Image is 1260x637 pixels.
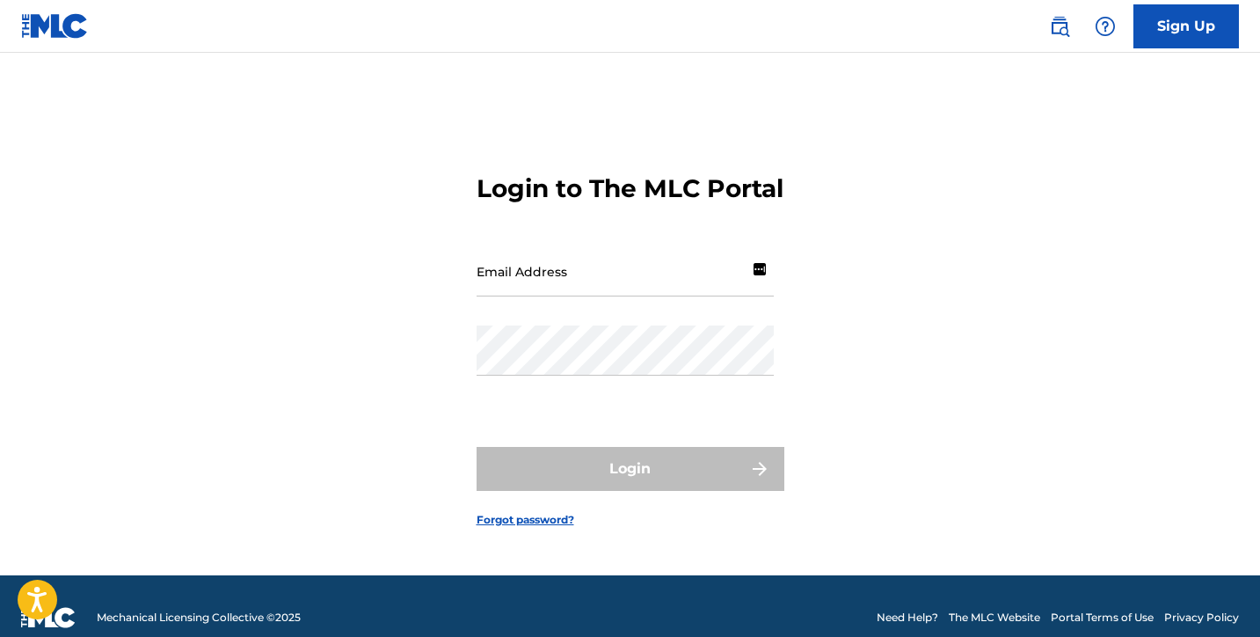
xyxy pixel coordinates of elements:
a: Need Help? [877,610,938,626]
img: MLC Logo [21,13,89,39]
h3: Login to The MLC Portal [477,173,783,204]
img: search [1049,16,1070,37]
img: help [1095,16,1116,37]
a: Privacy Policy [1164,610,1239,626]
img: logo [21,607,76,628]
span: Mechanical Licensing Collective © 2025 [97,610,301,626]
a: The MLC Website [949,610,1040,626]
a: Public Search [1042,9,1077,44]
div: Help [1088,9,1123,44]
a: Portal Terms of Use [1051,610,1154,626]
a: Sign Up [1133,4,1239,48]
a: Forgot password? [477,512,574,528]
